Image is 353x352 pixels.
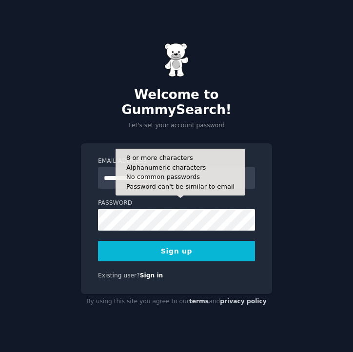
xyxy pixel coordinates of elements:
label: Password [98,199,255,208]
span: Existing user? [98,272,140,279]
label: Email Address [98,157,255,166]
a: privacy policy [220,298,267,305]
a: Sign in [140,272,163,279]
p: Let's set your account password [81,121,272,130]
div: By using this site you agree to our and [81,294,272,310]
img: Gummy Bear [164,43,189,77]
a: terms [189,298,209,305]
h2: Welcome to GummySearch! [81,87,272,118]
button: Sign up [98,241,255,261]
